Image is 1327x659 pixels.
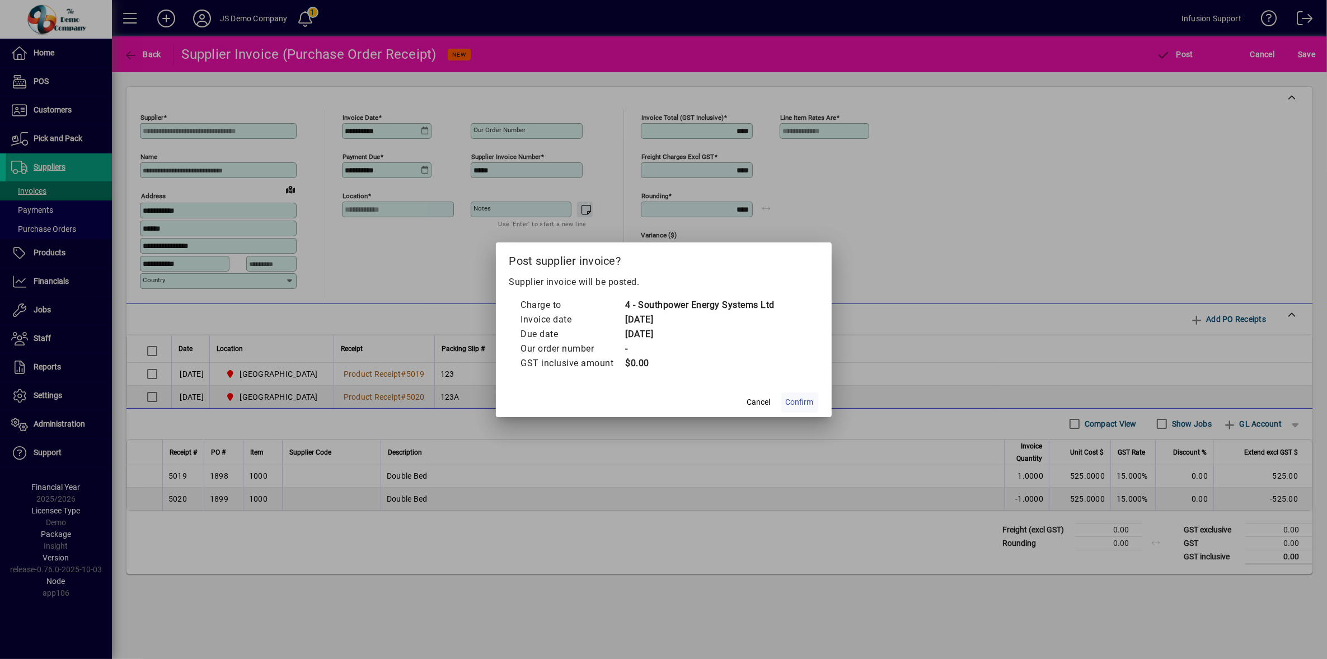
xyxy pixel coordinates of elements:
[496,242,832,275] h2: Post supplier invoice?
[625,356,775,371] td: $0.00
[747,396,771,408] span: Cancel
[625,312,775,327] td: [DATE]
[625,327,775,342] td: [DATE]
[509,275,818,289] p: Supplier invoice will be posted.
[521,327,625,342] td: Due date
[521,312,625,327] td: Invoice date
[741,392,777,413] button: Cancel
[521,298,625,312] td: Charge to
[625,298,775,312] td: 4 - Southpower Energy Systems Ltd
[781,392,818,413] button: Confirm
[521,342,625,356] td: Our order number
[521,356,625,371] td: GST inclusive amount
[786,396,814,408] span: Confirm
[625,342,775,356] td: -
